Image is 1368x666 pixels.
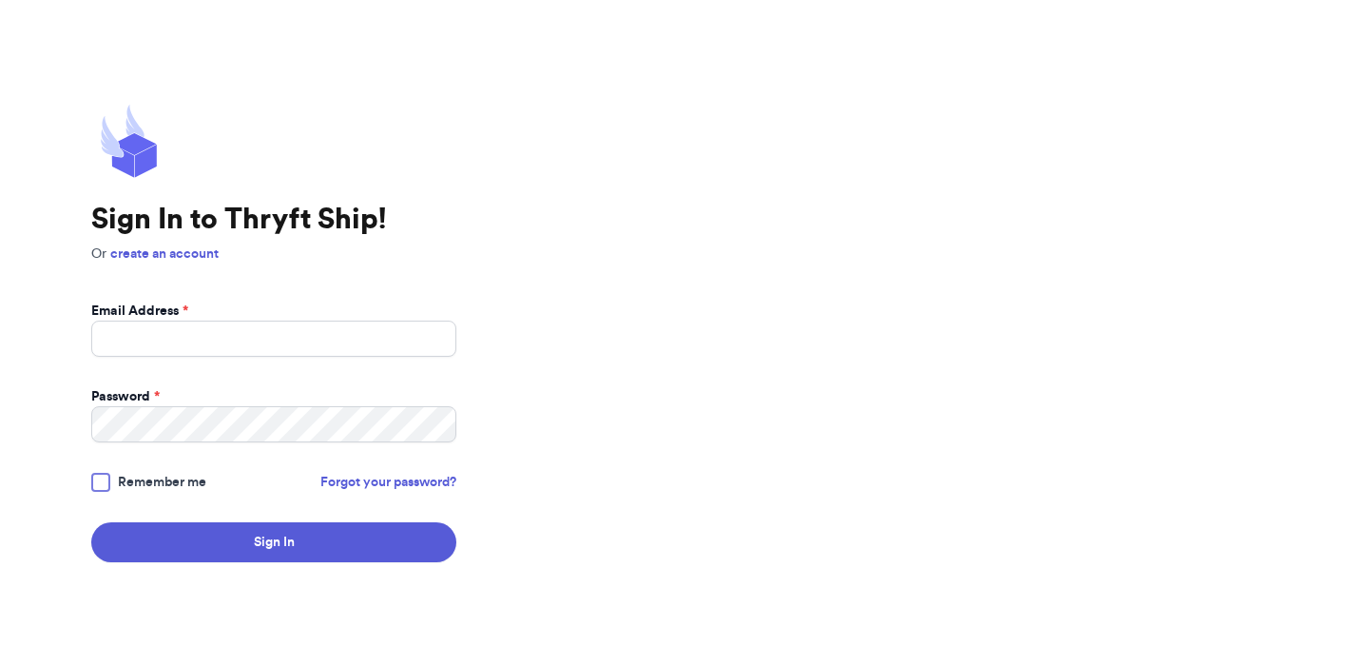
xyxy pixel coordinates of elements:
h1: Sign In to Thryft Ship! [91,203,456,237]
a: create an account [110,247,219,261]
label: Email Address [91,302,188,321]
button: Sign In [91,522,456,562]
label: Password [91,387,160,406]
p: Or [91,245,456,264]
span: Remember me [118,473,206,492]
a: Forgot your password? [320,473,456,492]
